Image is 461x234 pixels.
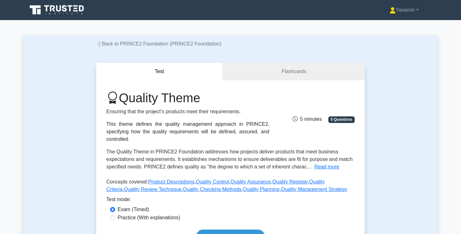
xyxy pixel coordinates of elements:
[106,90,269,105] h1: Quality Theme
[374,4,434,16] a: Yasamin
[118,214,180,221] label: Practice (With explanations)
[96,63,223,81] button: Test
[118,206,149,213] label: Exam (Timed)
[223,63,365,81] a: Flashcards
[272,179,308,184] a: Quality Register
[106,149,352,169] span: The Quality Theme in PRINCE2 Foundation addresses how projects deliver products that meet busines...
[314,163,339,171] button: Read more
[124,187,182,192] a: Quality Review Technique
[196,179,229,184] a: Quality Control
[293,116,322,122] span: 5 minutes
[243,187,280,192] a: Quality Planning
[183,187,241,192] a: Quality Checking Methods
[148,179,194,184] a: Product Descriptions
[96,41,221,46] a: Back to PRINCE2 Foundation (PRINCE2 Foundation)
[230,179,271,184] a: Quality Assurance
[106,108,269,115] p: Ensuring that the project’s products meet their requirements.
[281,187,347,192] a: Quality Management Strategy
[106,196,355,206] div: Test mode:
[328,116,355,123] span: 5 Questions
[106,178,355,196] p: Concepts covered: , , , , , , , ,
[106,120,269,143] div: This theme defines the quality management approach in PRINCE2, specifying how the quality require...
